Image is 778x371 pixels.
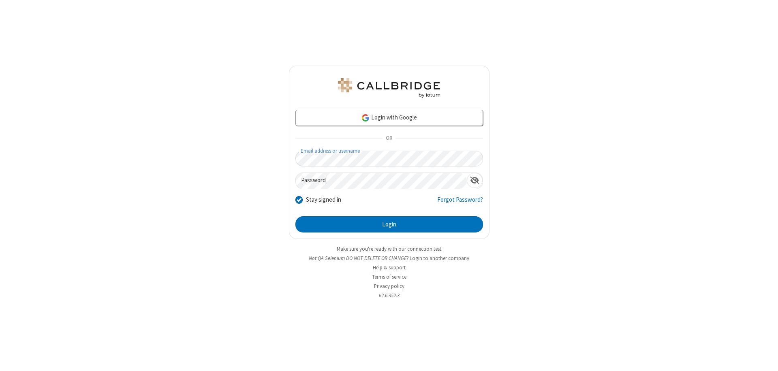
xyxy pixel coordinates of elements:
input: Email address or username [295,151,483,166]
label: Stay signed in [306,195,341,205]
li: Not QA Selenium DO NOT DELETE OR CHANGE? [289,254,489,262]
a: Help & support [373,264,406,271]
button: Login to another company [410,254,469,262]
img: google-icon.png [361,113,370,122]
a: Make sure you're ready with our connection test [337,245,441,252]
a: Login with Google [295,110,483,126]
input: Password [296,173,467,189]
a: Forgot Password? [437,195,483,211]
a: Terms of service [372,273,406,280]
div: Show password [467,173,483,188]
li: v2.6.352.3 [289,292,489,299]
a: Privacy policy [374,283,404,290]
button: Login [295,216,483,232]
img: QA Selenium DO NOT DELETE OR CHANGE [336,78,442,98]
span: OR [383,133,395,144]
